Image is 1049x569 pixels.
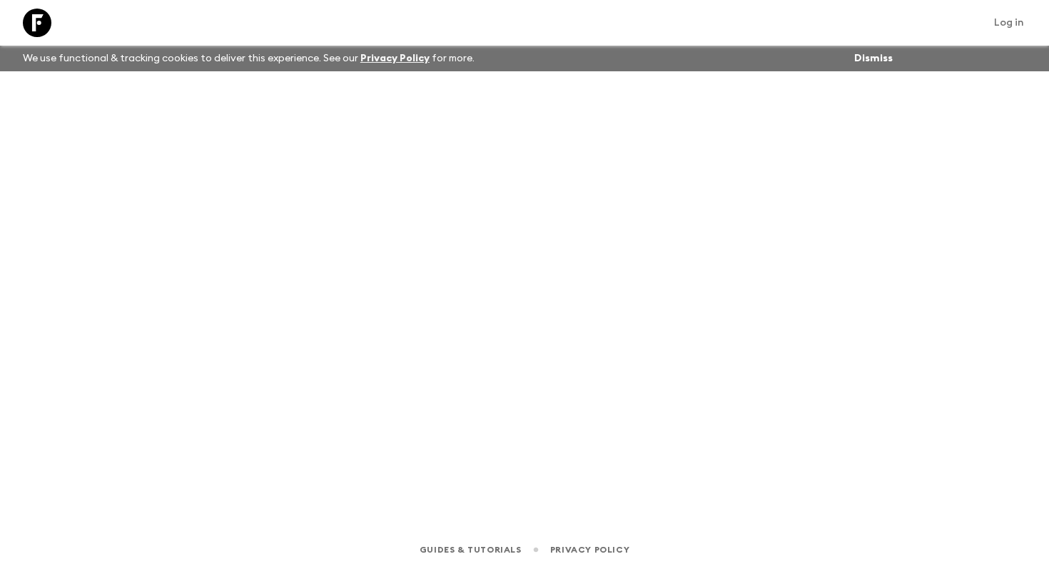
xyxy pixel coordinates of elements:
p: We use functional & tracking cookies to deliver this experience. See our for more. [17,46,480,71]
a: Log in [986,13,1032,33]
button: Dismiss [851,48,896,68]
a: Privacy Policy [360,53,430,63]
a: Guides & Tutorials [420,542,522,558]
a: Privacy Policy [550,542,629,558]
